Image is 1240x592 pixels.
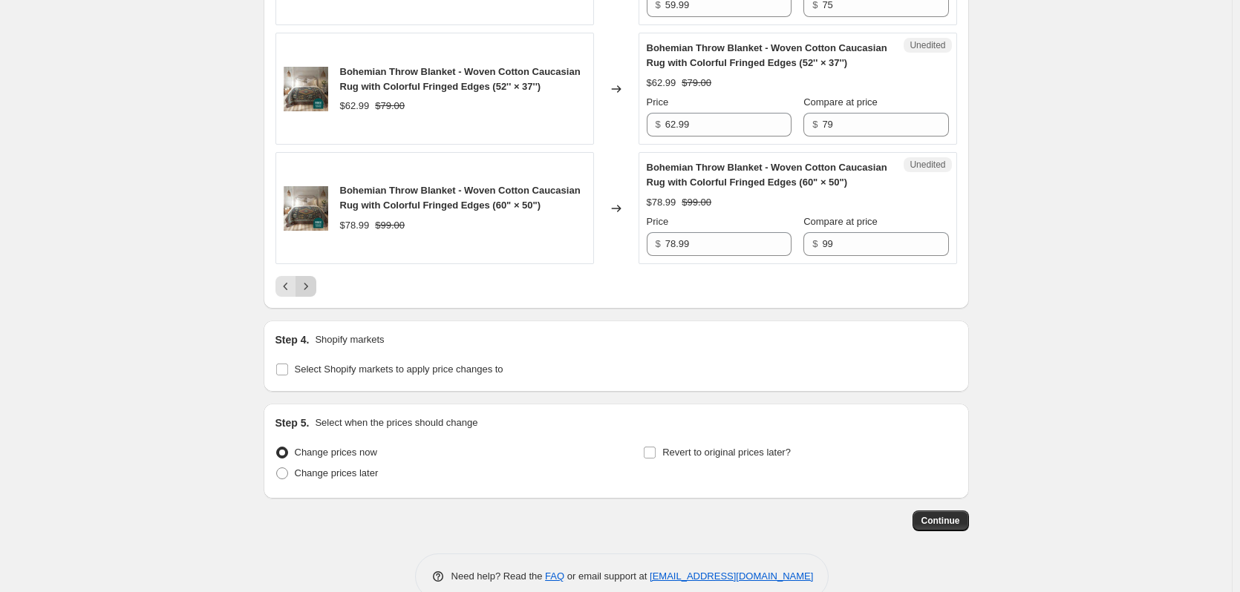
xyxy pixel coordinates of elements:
[275,332,310,347] h2: Step 4.
[647,162,887,188] span: Bohemian Throw Blanket - Woven Cotton Caucasian Rug with Colorful Fringed Edges (60" × 50")
[295,364,503,375] span: Select Shopify markets to apply price changes to
[284,67,328,111] img: 669450e8-4991-46a0-ab51-191a836ea3d3-copy_80x.jpg
[647,216,669,227] span: Price
[375,218,405,233] strike: $99.00
[812,238,818,249] span: $
[545,570,564,582] a: FAQ
[656,238,661,249] span: $
[451,570,546,582] span: Need help? Read the
[315,415,477,430] p: Select when the prices should change
[812,119,818,130] span: $
[340,185,581,211] span: Bohemian Throw Blanket - Woven Cotton Caucasian Rug with Colorful Fringed Edges (60" × 50")
[340,66,581,92] span: Bohemian Throw Blanket - Woven Cotton Caucasian Rug with Colorful Fringed Edges (52'' × 37'')
[275,276,296,297] button: Previous
[315,332,384,347] p: Shopify markets
[340,218,370,233] div: $78.99
[803,216,878,227] span: Compare at price
[650,570,813,582] a: [EMAIL_ADDRESS][DOMAIN_NAME]
[662,447,791,458] span: Revert to original prices later?
[647,42,887,68] span: Bohemian Throw Blanket - Woven Cotton Caucasian Rug with Colorful Fringed Edges (52'' × 37'')
[913,510,969,531] button: Continue
[647,195,676,210] div: $78.99
[682,195,711,210] strike: $99.00
[275,415,310,430] h2: Step 5.
[295,467,379,478] span: Change prices later
[284,186,328,231] img: 669450e8-4991-46a0-ab51-191a836ea3d3-copy_80x.jpg
[910,39,945,51] span: Unedited
[647,76,676,91] div: $62.99
[340,99,370,114] div: $62.99
[682,76,711,91] strike: $79.00
[564,570,650,582] span: or email support at
[910,159,945,171] span: Unedited
[656,119,661,130] span: $
[296,276,316,297] button: Next
[921,515,960,527] span: Continue
[295,447,377,458] span: Change prices now
[647,96,669,108] span: Price
[803,96,878,108] span: Compare at price
[375,99,405,114] strike: $79.00
[275,276,316,297] nav: Pagination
